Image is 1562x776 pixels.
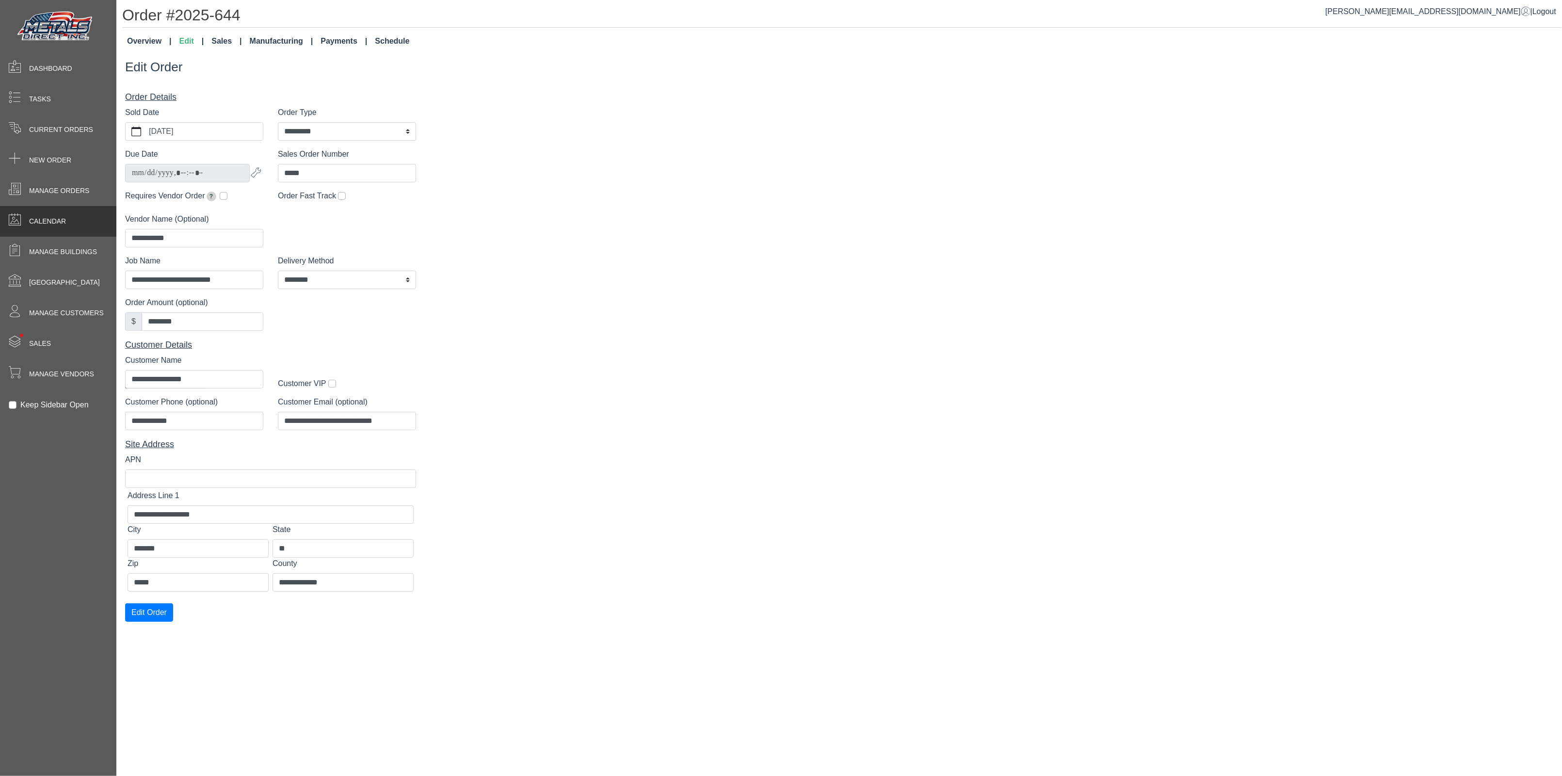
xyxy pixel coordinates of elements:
[128,524,141,535] label: City
[125,396,218,408] label: Customer Phone (optional)
[125,91,416,104] div: Order Details
[29,308,104,318] span: Manage Customers
[278,255,334,267] label: Delivery Method
[29,277,100,288] span: [GEOGRAPHIC_DATA]
[29,369,94,379] span: Manage Vendors
[273,558,297,569] label: County
[29,155,71,165] span: New Order
[273,524,290,535] label: State
[29,125,93,135] span: Current Orders
[29,247,97,257] span: Manage Buildings
[208,32,245,51] a: Sales
[125,60,701,75] h3: Edit Order
[125,438,416,451] div: Site Address
[125,255,161,267] label: Job Name
[29,339,51,349] span: Sales
[125,454,141,466] label: APN
[278,148,349,160] label: Sales Order Number
[1325,7,1530,16] a: [PERSON_NAME][EMAIL_ADDRESS][DOMAIN_NAME]
[125,297,208,308] label: Order Amount (optional)
[125,190,218,202] label: Requires Vendor Order
[29,186,89,196] span: Manage Orders
[128,558,138,569] label: Zip
[246,32,317,51] a: Manufacturing
[29,64,72,74] span: Dashboard
[131,127,141,136] svg: calendar
[125,213,209,225] label: Vendor Name (Optional)
[125,312,142,331] div: $
[29,216,66,226] span: Calendar
[126,123,147,140] button: calendar
[9,320,34,351] span: •
[147,123,263,140] label: [DATE]
[20,399,89,411] label: Keep Sidebar Open
[125,148,158,160] label: Due Date
[125,603,173,622] button: Edit Order
[176,32,208,51] a: Edit
[278,107,317,118] label: Order Type
[29,94,51,104] span: Tasks
[278,378,326,389] label: Customer VIP
[128,490,179,501] label: Address Line 1
[1532,7,1556,16] span: Logout
[1325,6,1556,17] div: |
[371,32,413,51] a: Schedule
[278,190,336,202] label: Order Fast Track
[123,32,176,51] a: Overview
[207,192,216,201] span: Extends due date by 2 weeks for pickup orders
[125,339,416,352] div: Customer Details
[317,32,371,51] a: Payments
[125,107,159,118] label: Sold Date
[278,396,368,408] label: Customer Email (optional)
[15,9,97,45] img: Metals Direct Inc Logo
[125,355,181,366] label: Customer Name
[122,6,1562,28] h1: Order #2025-644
